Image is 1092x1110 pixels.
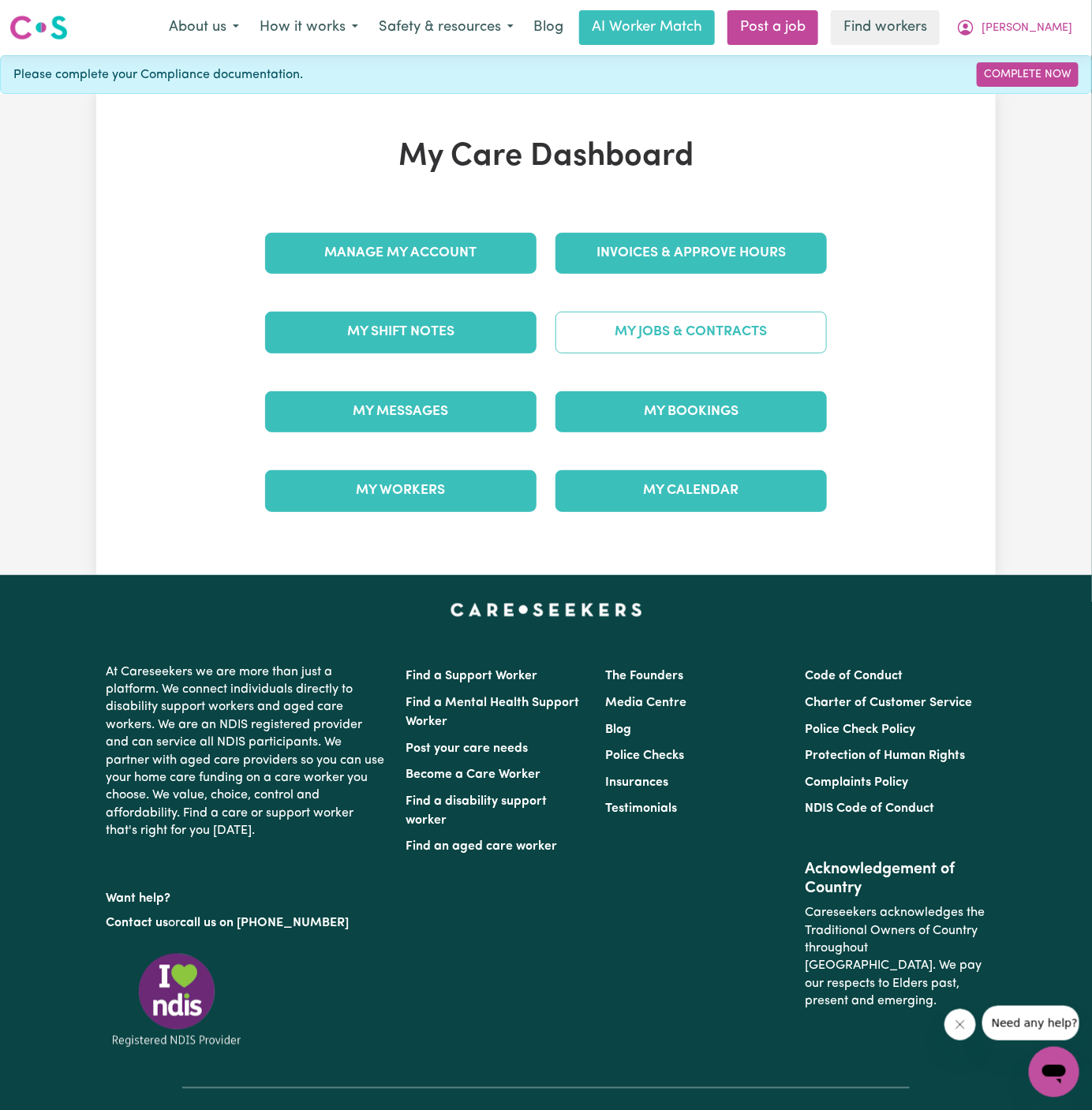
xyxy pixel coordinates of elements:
a: My Shift Notes [265,312,537,353]
a: Manage My Account [265,233,537,274]
span: Please complete your Compliance documentation. [13,65,303,84]
a: Charter of Customer Service [806,697,973,709]
a: Complete Now [977,62,1079,87]
p: or [106,908,387,938]
a: Find an aged care worker [406,840,557,853]
h2: Acknowledgement of Country [806,860,986,898]
a: My Workers [265,470,537,511]
a: Police Check Policy [806,723,916,736]
p: Careseekers acknowledges the Traditional Owners of Country throughout [GEOGRAPHIC_DATA]. We pay o... [806,898,986,1016]
a: The Founders [605,670,683,682]
a: Careseekers home page [451,604,642,616]
a: AI Worker Match [579,10,715,45]
img: Registered NDIS provider [106,951,248,1049]
a: My Messages [265,391,537,432]
iframe: Close message [944,1009,976,1041]
a: call us on [PHONE_NUMBER] [180,917,349,929]
a: Testimonials [605,802,677,815]
a: Become a Care Worker [406,768,540,781]
a: Find a Mental Health Support Worker [406,697,579,728]
a: Complaints Policy [806,776,909,789]
button: Safety & resources [368,11,524,44]
button: My Account [946,11,1083,44]
button: How it works [249,11,368,44]
a: Code of Conduct [806,670,903,682]
a: Media Centre [605,697,686,709]
span: [PERSON_NAME] [982,20,1072,37]
h1: My Care Dashboard [256,138,836,176]
a: Post your care needs [406,742,528,755]
img: Careseekers logo [9,13,68,42]
p: Want help? [106,884,387,907]
a: Contact us [106,917,168,929]
a: NDIS Code of Conduct [806,802,935,815]
a: Find a Support Worker [406,670,537,682]
iframe: Button to launch messaging window [1029,1047,1079,1097]
a: Post a job [727,10,818,45]
p: At Careseekers we are more than just a platform. We connect individuals directly to disability su... [106,657,387,847]
a: My Calendar [555,470,827,511]
a: Police Checks [605,749,684,762]
a: Careseekers logo [9,9,68,46]
button: About us [159,11,249,44]
iframe: Message from company [982,1006,1079,1041]
a: Find a disability support worker [406,795,547,827]
a: My Jobs & Contracts [555,312,827,353]
a: Invoices & Approve Hours [555,233,827,274]
a: Protection of Human Rights [806,749,966,762]
a: Blog [605,723,631,736]
a: Find workers [831,10,940,45]
a: Insurances [605,776,668,789]
a: My Bookings [555,391,827,432]
a: Blog [524,10,573,45]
